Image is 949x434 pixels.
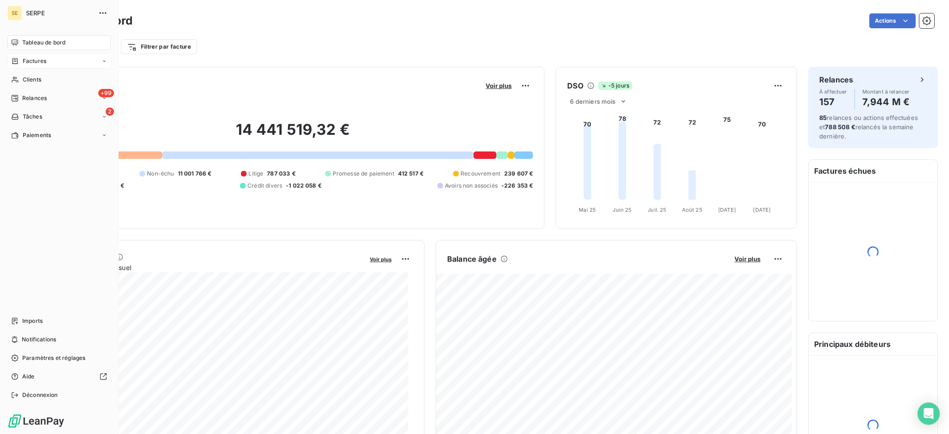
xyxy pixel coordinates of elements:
h6: DSO [567,80,583,91]
span: Voir plus [370,256,392,263]
span: Recouvrement [461,170,500,178]
span: 6 derniers mois [570,98,615,105]
h4: 157 [819,94,847,109]
span: Tâches [23,113,42,121]
span: 787 033 € [267,170,295,178]
h4: 7,944 M € [862,94,910,109]
span: Litige [248,170,263,178]
div: SE [7,6,22,20]
button: Actions [869,13,916,28]
span: Imports [22,317,43,325]
span: Crédit divers [247,182,282,190]
span: Promesse de paiement [333,170,394,178]
tspan: Août 25 [682,207,702,213]
span: Tableau de bord [22,38,65,47]
span: 11 001 766 € [178,170,212,178]
span: Aide [22,372,35,381]
span: Paiements [23,131,51,139]
span: 2 [106,107,114,116]
a: Aide [7,369,111,384]
button: Voir plus [367,255,394,263]
span: -1 022 058 € [286,182,322,190]
tspan: Juil. 25 [648,207,667,213]
span: Chiffre d'affaires mensuel [52,263,363,272]
tspan: [DATE] [753,207,771,213]
button: Voir plus [483,82,514,90]
span: 788 508 € [825,123,855,131]
span: Montant à relancer [862,89,910,94]
span: Notifications [22,335,56,344]
span: À effectuer [819,89,847,94]
tspan: Mai 25 [579,207,596,213]
span: Non-échu [147,170,174,178]
span: SERPE [26,9,93,17]
span: Avoirs non associés [445,182,498,190]
span: Voir plus [734,255,760,263]
tspan: [DATE] [718,207,736,213]
h6: Factures échues [809,160,937,182]
h6: Relances [819,74,853,85]
button: Filtrer par facture [121,39,197,54]
span: Relances [22,94,47,102]
span: 412 517 € [398,170,424,178]
span: -5 jours [598,82,632,90]
img: Logo LeanPay [7,414,65,428]
span: Clients [23,75,41,84]
span: Déconnexion [22,391,58,399]
span: 239 607 € [504,170,533,178]
button: Voir plus [732,255,763,263]
h6: Balance âgée [447,253,497,264]
span: Voir plus [486,82,512,89]
span: Paramètres et réglages [22,354,85,362]
span: relances ou actions effectuées et relancés la semaine dernière. [819,114,918,140]
span: Factures [23,57,46,65]
div: Open Intercom Messenger [917,403,940,425]
span: -226 353 € [501,182,533,190]
span: +99 [98,89,114,97]
h6: Principaux débiteurs [809,333,937,355]
h2: 14 441 519,32 € [52,120,533,148]
tspan: Juin 25 [613,207,632,213]
span: 85 [819,114,827,121]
